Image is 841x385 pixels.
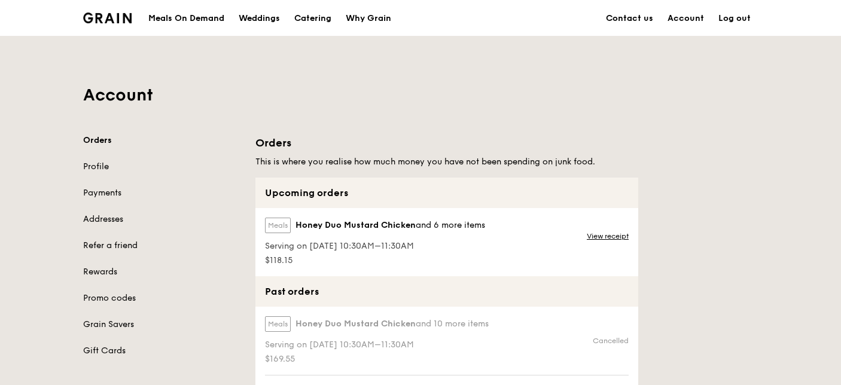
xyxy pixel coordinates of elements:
a: Rewards [83,266,241,278]
h5: This is where you realise how much money you have not been spending on junk food. [255,156,638,168]
span: and 10 more items [416,319,489,329]
span: Honey Duo Mustard Chicken [295,318,416,330]
span: $118.15 [265,255,485,267]
span: Serving on [DATE] 10:30AM–11:30AM [265,339,489,351]
a: Profile [83,161,241,173]
label: Meals [265,218,291,233]
a: Grain Savers [83,319,241,331]
div: Weddings [239,1,280,36]
h1: Orders [255,135,638,151]
span: $169.55 [265,353,489,365]
label: Meals [265,316,291,332]
span: and 6 more items [416,220,485,230]
div: Past orders [255,276,638,307]
a: Gift Cards [83,345,241,357]
div: Meals On Demand [148,1,224,36]
span: Honey Duo Mustard Chicken [295,219,416,231]
a: View receipt [587,231,629,241]
a: Log out [711,1,758,36]
a: Promo codes [83,292,241,304]
a: Account [660,1,711,36]
h1: Account [83,84,758,106]
div: Upcoming orders [255,178,638,208]
a: Orders [83,135,241,146]
div: Cancelled [593,336,629,346]
img: Grain [83,13,132,23]
a: Why Grain [339,1,398,36]
a: Contact us [599,1,660,36]
div: Catering [294,1,331,36]
a: Refer a friend [83,240,241,252]
a: Payments [83,187,241,199]
a: Weddings [231,1,287,36]
span: Serving on [DATE] 10:30AM–11:30AM [265,240,485,252]
a: Addresses [83,213,241,225]
div: Why Grain [346,1,391,36]
a: Catering [287,1,339,36]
